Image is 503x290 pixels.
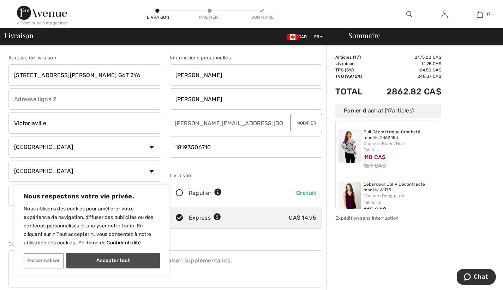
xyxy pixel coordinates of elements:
input: Ville [8,112,161,134]
div: Sommaire [340,32,499,39]
td: 2475.00 CA$ [371,54,441,60]
div: Nous respectons votre vie privée. [14,185,169,276]
div: Couleur: Deep plum Taille: 12 [364,193,438,205]
p: Nous respectons votre vie privée. [24,192,160,201]
div: Livraison [147,14,168,21]
iframe: Ouvre un widget dans lequel vous pouvez chatter avec l’un de nos agents [457,269,496,286]
div: Livraison [170,172,323,179]
button: Accepter tout [66,253,160,268]
input: Prénom [170,64,323,86]
p: Nous utilisons des cookies pour améliorer votre expérience de navigation, diffuser des publicités... [24,205,160,247]
a: 17 [462,10,497,18]
div: < Continuer à magasiner [17,20,68,26]
img: 1ère Avenue [17,6,67,20]
span: 17 [387,107,392,114]
input: Code Postal [8,185,85,206]
div: Informations personnelles [170,54,323,62]
a: Politique de Confidentialité [78,239,141,246]
td: Articles ( ) [335,54,371,60]
input: Adresse ligne 2 [8,88,161,110]
div: Couleur: Blanc/Noir Taille: L [364,140,438,153]
input: Nom de famille [170,88,323,110]
span: FR [314,34,323,39]
div: Express [189,214,221,222]
span: 118 CA$ [364,154,386,161]
div: CA$ 14.95 [289,214,316,222]
td: 14.95 CA$ [371,60,441,67]
input: Adresse ligne 1 [8,64,161,86]
td: 2862.82 CA$ [371,80,441,104]
span: 17 [486,11,491,17]
img: Canadian Dollar [287,34,298,40]
div: Régulier [189,189,222,197]
td: TPS (5%) [335,67,371,73]
button: Personnaliser [24,253,64,268]
div: Commentaires [8,240,322,248]
div: Panier d'achat ( articles) [335,104,441,118]
button: Modifier [291,114,322,132]
span: CAD [287,34,310,39]
span: Livraison [4,32,34,39]
a: Se connecter [436,10,453,19]
td: 248.37 CA$ [371,73,441,80]
td: Livraison [335,60,371,67]
s: 169 CA$ [364,162,386,169]
td: TVQ (9.975%) [335,73,371,80]
a: Débardeur Col V Décontracté modèle 61175 [364,182,438,193]
img: recherche [406,10,412,18]
input: Courriel [170,112,284,134]
img: Mes infos [442,10,448,18]
input: Téléphone portable [170,137,323,158]
div: Expédition sans interruption [335,215,441,221]
img: Mon panier [477,10,483,18]
img: Débardeur Col V Décontracté modèle 61175 [339,182,361,215]
span: 17 [354,55,359,60]
td: Total [335,80,371,104]
img: Pull Géométrique Crocheté modèle 246245U [339,129,361,163]
td: 124.50 CA$ [371,67,441,73]
a: Pull Géométrique Crocheté modèle 246245U [364,129,438,140]
div: Sommaire [251,14,273,21]
span: 145 CA$ [364,206,387,213]
div: Adresse de livraison [8,54,161,62]
span: Gratuit [296,190,316,196]
div: Paiement [199,14,220,21]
